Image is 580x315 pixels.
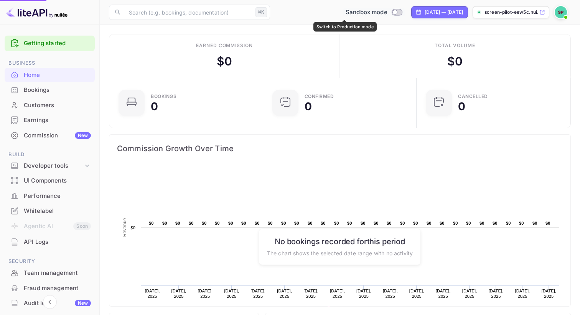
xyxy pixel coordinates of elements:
div: New [75,300,91,307]
text: $0 [440,221,445,225]
p: screen-pilot-eew5c.nui... [484,9,538,16]
text: [DATE], 2025 [515,289,530,299]
div: Fraud management [5,281,95,296]
text: Revenue [334,306,353,311]
text: $0 [506,221,511,225]
a: Home [5,68,95,82]
text: $0 [215,221,220,225]
div: $ 0 [217,53,232,70]
div: 0 [305,101,312,112]
text: $0 [281,221,286,225]
text: [DATE], 2025 [145,289,160,299]
div: Audit logs [24,299,91,308]
div: Commission [24,131,91,140]
div: Whitelabel [24,207,91,215]
img: LiteAPI logo [6,6,68,18]
div: Earned commission [196,42,253,49]
span: Sandbox mode [346,8,387,17]
text: $0 [149,221,154,225]
text: $0 [361,221,366,225]
text: $0 [479,221,484,225]
a: Audit logsNew [5,296,95,310]
div: UI Components [24,176,91,185]
div: 0 [458,101,465,112]
text: $0 [294,221,299,225]
text: [DATE], 2025 [541,289,556,299]
text: Revenue [122,218,127,237]
text: $0 [427,221,432,225]
button: Collapse navigation [43,295,57,309]
div: Team management [24,269,91,277]
text: [DATE], 2025 [489,289,504,299]
a: Earnings [5,113,95,127]
div: Developer tools [5,159,95,173]
div: Bookings [24,86,91,95]
text: [DATE], 2025 [330,289,345,299]
div: Bookings [5,83,95,98]
span: Commission Growth Over Time [117,142,563,155]
div: Whitelabel [5,204,95,219]
div: Earnings [5,113,95,128]
a: Team management [5,266,95,280]
div: API Logs [5,235,95,250]
text: $0 [387,221,392,225]
div: [DATE] — [DATE] [425,9,463,16]
div: Home [5,68,95,83]
text: [DATE], 2025 [198,289,213,299]
text: $0 [347,221,352,225]
text: [DATE], 2025 [436,289,451,299]
text: $0 [162,221,167,225]
a: Bookings [5,83,95,97]
div: Getting started [5,36,95,51]
text: $0 [308,221,313,225]
text: [DATE], 2025 [250,289,265,299]
h6: No bookings recorded for this period [267,237,413,246]
text: [DATE], 2025 [409,289,424,299]
div: Bookings [151,94,176,99]
text: [DATE], 2025 [462,289,477,299]
span: Business [5,59,95,67]
div: Home [24,71,91,80]
text: $0 [519,221,524,225]
a: UI Components [5,173,95,188]
div: New [75,132,91,139]
div: Performance [5,189,95,204]
img: Screen Pilot [555,6,567,18]
div: $ 0 [447,53,463,70]
div: Switch to Production mode [343,8,405,17]
div: 0 [151,101,158,112]
div: API Logs [24,238,91,246]
div: ⌘K [255,7,267,17]
div: Earnings [24,116,91,125]
div: Performance [24,192,91,201]
text: $0 [189,221,194,225]
a: Customers [5,98,95,112]
text: $0 [321,221,326,225]
text: [DATE], 2025 [303,289,318,299]
text: $0 [493,221,498,225]
text: $0 [334,221,339,225]
text: [DATE], 2025 [224,289,239,299]
div: Developer tools [24,162,83,170]
text: $0 [268,221,273,225]
text: $0 [255,221,260,225]
text: $0 [175,221,180,225]
text: $0 [466,221,471,225]
div: Customers [24,101,91,110]
div: Switch to Production mode [313,22,377,32]
a: Performance [5,189,95,203]
text: $0 [545,221,550,225]
div: Team management [5,266,95,281]
div: Audit logsNew [5,296,95,311]
text: $0 [374,221,379,225]
div: CommissionNew [5,128,95,143]
text: $0 [130,225,135,230]
div: Customers [5,98,95,113]
input: Search (e.g. bookings, documentation) [124,5,252,20]
text: $0 [453,221,458,225]
text: $0 [400,221,405,225]
text: $0 [202,221,207,225]
p: The chart shows the selected date range with no activity [267,249,413,257]
span: Security [5,257,95,266]
text: $0 [532,221,537,225]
